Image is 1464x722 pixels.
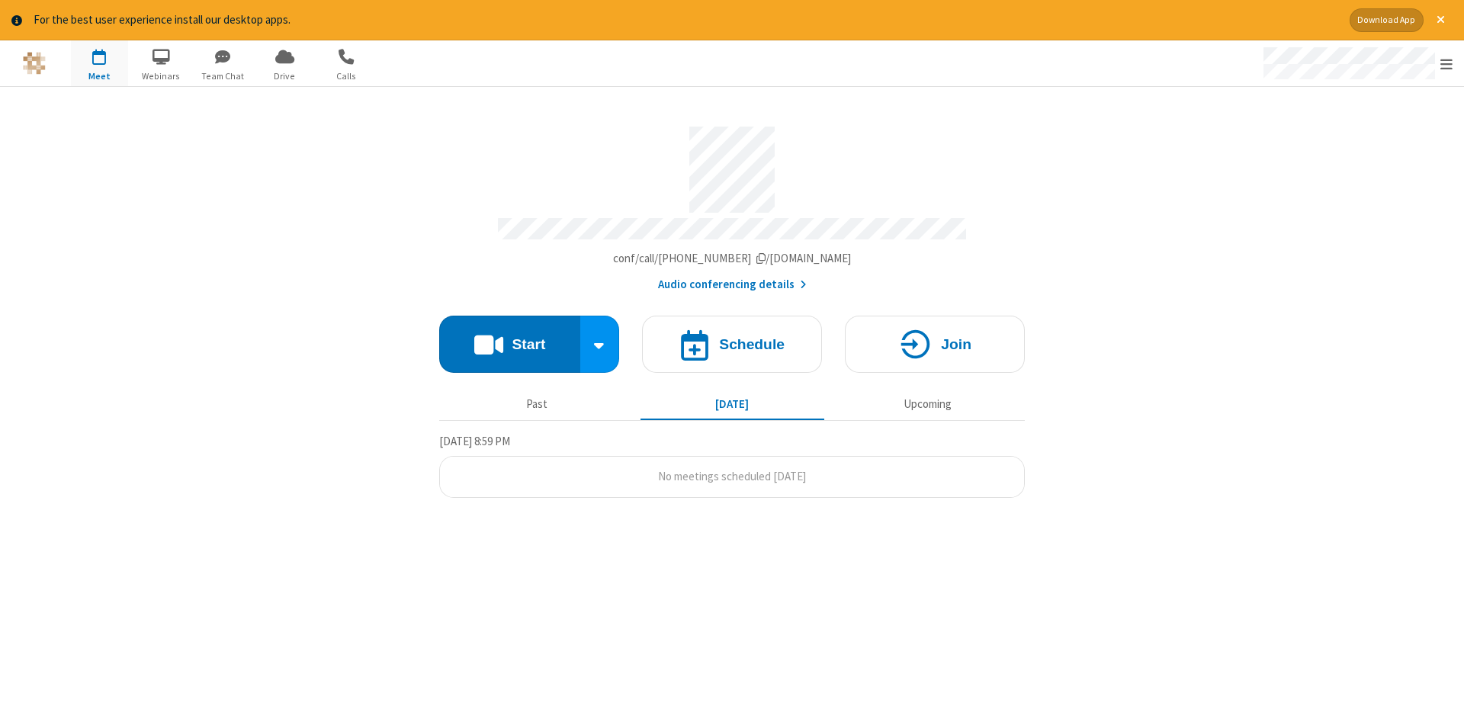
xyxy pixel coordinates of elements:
span: Drive [256,69,313,83]
button: Past [445,390,629,419]
section: Today's Meetings [439,432,1025,498]
span: Calls [318,69,375,83]
span: [DATE] 8:59 PM [439,434,510,448]
h4: Join [941,337,971,351]
button: Schedule [642,316,822,373]
button: Logo [5,40,63,86]
button: Close alert [1429,8,1453,32]
button: Audio conferencing details [658,276,807,294]
span: No meetings scheduled [DATE] [658,469,806,483]
img: QA Selenium DO NOT DELETE OR CHANGE [23,52,46,75]
h4: Schedule [719,337,785,351]
section: Account details [439,115,1025,293]
button: Start [439,316,580,373]
button: Copy my meeting room linkCopy my meeting room link [613,250,852,268]
button: Download App [1350,8,1424,32]
span: Copy my meeting room link [613,251,852,265]
div: Start conference options [580,316,620,373]
span: Team Chat [194,69,252,83]
button: Join [845,316,1025,373]
span: Meet [71,69,128,83]
span: Webinars [133,69,190,83]
h4: Start [512,337,545,351]
button: [DATE] [640,390,824,419]
div: For the best user experience install our desktop apps. [34,11,1338,29]
div: Open menu [1249,40,1464,86]
button: Upcoming [836,390,1019,419]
